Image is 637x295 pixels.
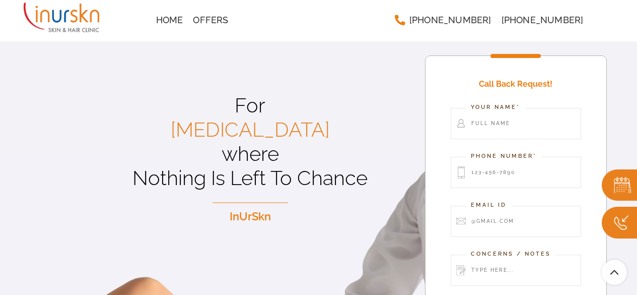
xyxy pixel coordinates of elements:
[389,10,497,30] a: [PHONE_NUMBER]
[466,250,556,259] label: Concerns / Notes
[451,206,582,237] input: @gmail.com
[76,93,424,190] p: For where Nothing Is Left To Chance
[193,16,228,25] span: Offers
[602,207,637,239] img: Callc.png
[188,10,233,30] a: Offers
[602,260,627,285] a: Scroll To Top
[151,10,188,30] a: Home
[451,108,582,139] input: Full Name
[451,157,582,188] input: 123-456-7890
[466,201,512,210] label: Email Id
[171,117,330,141] span: [MEDICAL_DATA]
[451,71,582,97] h4: Call Back Request!
[451,255,582,286] input: Type here...
[602,169,637,201] img: book.png
[502,16,584,25] span: [PHONE_NUMBER]
[466,152,542,161] label: Phone Number*
[76,208,424,225] p: InUrSkn
[409,16,491,25] span: [PHONE_NUMBER]
[156,16,183,25] span: Home
[497,10,589,30] a: [PHONE_NUMBER]
[466,103,525,112] label: Your Name*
